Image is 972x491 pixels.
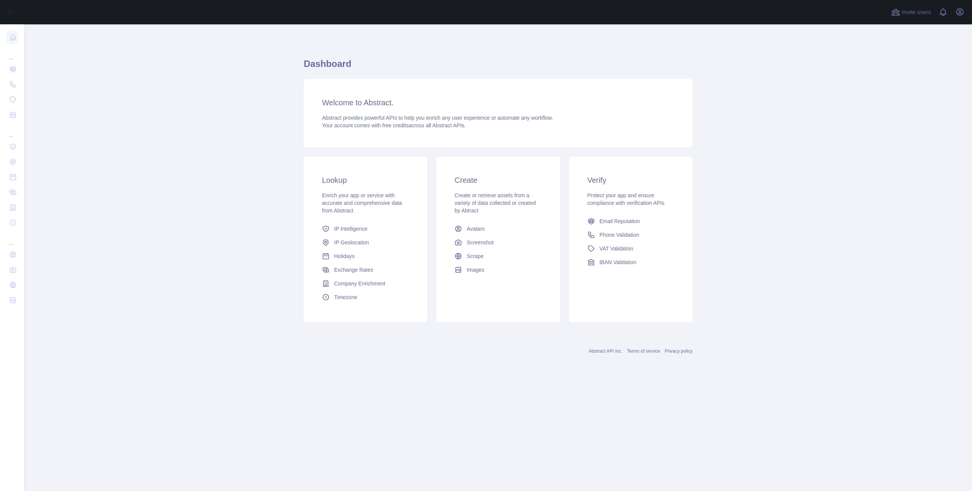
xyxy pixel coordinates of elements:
[467,225,484,233] span: Avatars
[451,263,544,277] a: Images
[334,266,373,274] span: Exchange Rates
[451,222,544,236] a: Avatars
[319,290,412,304] a: Timezone
[322,115,553,121] span: Abstract provides powerful APIs to help you enrich any user experience or automate any workflow.
[322,175,409,185] h3: Lookup
[334,293,357,301] span: Timezone
[451,249,544,263] a: Scrape
[600,258,636,266] span: IBAN Validation
[584,214,677,228] a: Email Reputation
[319,222,412,236] a: IP Intelligence
[584,255,677,269] a: IBAN Validation
[454,192,536,214] span: Create or retrieve assets from a variety of data collected or created by Abtract
[319,249,412,263] a: Holidays
[467,239,494,246] span: Screenshot
[454,175,541,185] h3: Create
[322,192,402,214] span: Enrich your app or service with accurate and comprehensive data from Abstract
[665,348,693,354] a: Privacy policy
[334,280,385,287] span: Company Enrichment
[589,348,623,354] a: Abstract API Inc.
[600,245,633,252] span: VAT Validation
[584,242,677,255] a: VAT Validation
[319,277,412,290] a: Company Enrichment
[600,231,639,239] span: Phone Validation
[334,239,369,246] span: IP Geolocation
[304,58,693,76] h1: Dashboard
[890,6,933,18] button: Invite users
[467,252,483,260] span: Scrape
[322,97,674,108] h3: Welcome to Abstract.
[627,348,660,354] a: Terms of service
[6,123,18,138] div: ...
[6,231,18,246] div: ...
[6,46,18,61] div: ...
[382,122,409,128] span: free credits
[902,8,931,17] span: Invite users
[467,266,484,274] span: Images
[322,122,465,128] span: Your account comes with across all Abstract APIs.
[584,228,677,242] a: Phone Validation
[334,252,355,260] span: Holidays
[319,263,412,277] a: Exchange Rates
[451,236,544,249] a: Screenshot
[600,217,640,225] span: Email Reputation
[334,225,368,233] span: IP Intelligence
[587,192,664,206] span: Protect your app and ensure compliance with verification APIs
[587,175,674,185] h3: Verify
[319,236,412,249] a: IP Geolocation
